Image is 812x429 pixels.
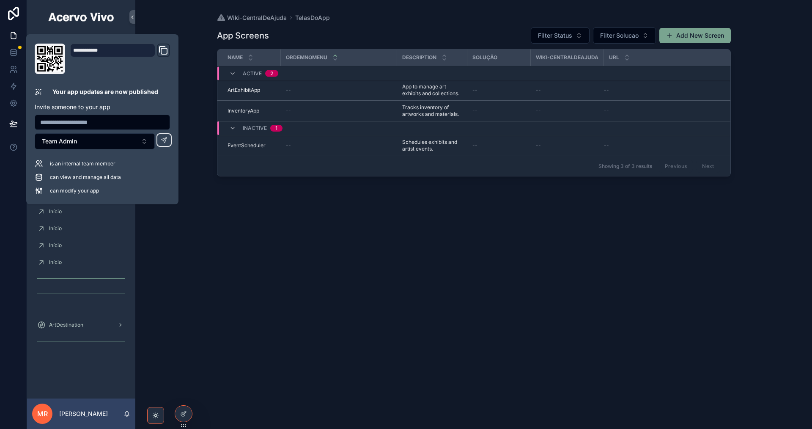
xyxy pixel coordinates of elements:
[50,160,115,167] span: is an internal team member
[472,107,526,114] a: --
[472,142,477,149] span: --
[228,107,276,114] a: InventoryApp
[32,255,130,270] a: Início
[50,174,121,181] span: can view and manage all data
[35,133,155,149] button: Select Button
[604,107,720,114] a: --
[42,137,77,146] span: Team Admin
[402,83,462,97] a: App to manage art exhibits and collections.
[37,409,48,419] span: MR
[402,54,436,61] span: Description
[536,87,541,93] span: --
[295,14,330,22] a: TelasDoApp
[217,30,269,41] h1: App Screens
[472,87,477,93] span: --
[227,14,287,22] span: Wiki-CentralDeAjuda
[604,87,720,93] a: --
[472,142,526,149] a: --
[286,107,291,114] span: --
[228,54,243,61] span: Name
[472,87,526,93] a: --
[27,49,135,359] div: scrollable content
[47,10,115,24] img: App logo
[32,317,130,333] a: ArtDestination
[59,410,108,418] p: [PERSON_NAME]
[402,104,462,118] a: Tracks inventory of artworks and materials.
[538,31,572,40] span: Filter Status
[50,187,99,194] span: can modify your app
[49,208,62,215] span: Início
[604,142,609,149] span: --
[228,142,276,149] a: EventScheduler
[609,54,619,61] span: URL
[536,87,599,93] a: --
[604,142,720,149] a: --
[286,142,291,149] span: --
[536,142,541,149] span: --
[536,54,598,61] span: Wiki-CentralDeAjuda
[228,142,266,149] span: EventScheduler
[275,125,277,132] div: 1
[228,107,259,114] span: InventoryApp
[286,54,327,61] span: OrdemNoMenu
[35,103,170,111] p: Invite someone to your app
[286,107,392,114] a: --
[32,34,130,49] button: Jump to...CtrlK
[472,54,497,61] span: Solução
[286,87,392,93] a: --
[49,259,62,266] span: Início
[536,107,541,114] span: --
[70,44,170,74] div: Domain and Custom Link
[536,107,599,114] a: --
[49,322,83,328] span: ArtDestination
[472,107,477,114] span: --
[32,238,130,253] a: Início
[604,87,609,93] span: --
[286,87,291,93] span: --
[228,87,260,93] span: ArtExhibitApp
[32,204,130,219] a: Início
[600,31,639,40] span: Filter Solucao
[270,70,273,77] div: 2
[593,27,656,44] button: Select Button
[604,107,609,114] span: --
[536,142,599,149] a: --
[243,70,262,77] span: Active
[243,125,267,132] span: Inactive
[32,221,130,236] a: Início
[49,242,62,249] span: Início
[659,28,731,43] button: Add New Screen
[531,27,590,44] button: Select Button
[217,14,287,22] a: Wiki-CentralDeAjuda
[49,225,62,232] span: Início
[402,139,462,152] a: Schedules exhibits and artist events.
[286,142,392,149] a: --
[598,163,652,170] span: Showing 3 of 3 results
[228,87,276,93] a: ArtExhibitApp
[52,88,158,96] p: Your app updates are now published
